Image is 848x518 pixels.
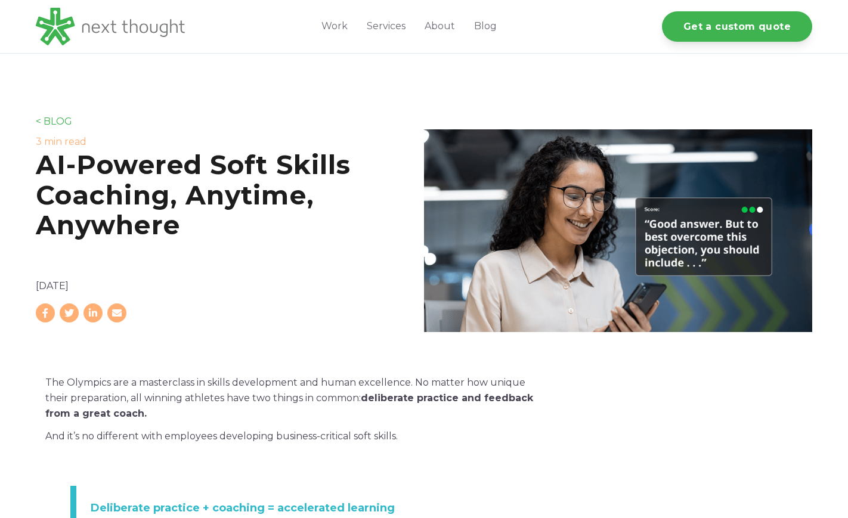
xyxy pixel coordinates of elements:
p: The Olympics are a masterclass in skills development and human excellence. No matter how unique t... [45,375,544,421]
label: 3 min read [36,136,86,147]
a: Get a custom quote [662,11,812,42]
strong: Deliberate practice + coaching = accelerated learning [91,501,395,514]
span: deliberate practice and feedback from a great coach. [45,392,533,419]
p: [DATE] [36,278,424,294]
p: And it’s no different with employees developing business-critical soft skills. [45,429,544,444]
img: LG - NextThought Logo [36,8,185,45]
a: < BLOG [36,116,72,127]
h1: AI-Powered Soft Skills Coaching, Anytime, Anywhere [36,150,424,240]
